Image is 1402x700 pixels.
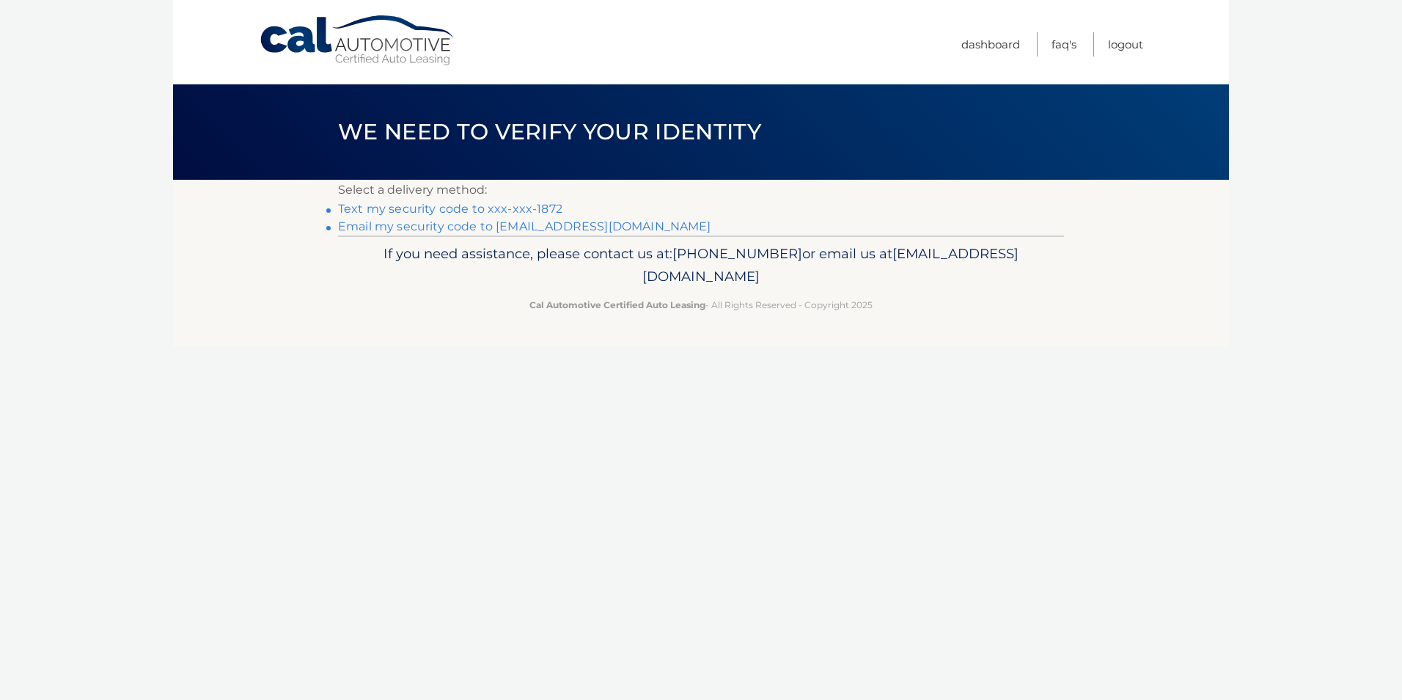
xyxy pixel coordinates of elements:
[672,245,802,262] span: [PHONE_NUMBER]
[1051,32,1076,56] a: FAQ's
[338,219,711,233] a: Email my security code to [EMAIL_ADDRESS][DOMAIN_NAME]
[338,202,562,216] a: Text my security code to xxx-xxx-1872
[338,118,761,145] span: We need to verify your identity
[529,299,705,310] strong: Cal Automotive Certified Auto Leasing
[259,15,457,67] a: Cal Automotive
[1108,32,1143,56] a: Logout
[348,297,1054,313] p: - All Rights Reserved - Copyright 2025
[338,180,1064,200] p: Select a delivery method:
[348,242,1054,289] p: If you need assistance, please contact us at: or email us at
[961,32,1020,56] a: Dashboard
